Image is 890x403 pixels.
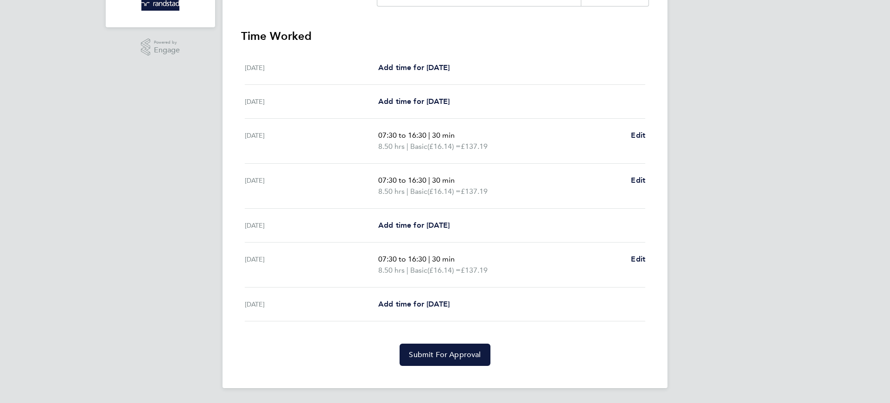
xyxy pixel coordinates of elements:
[378,221,450,230] span: Add time for [DATE]
[631,254,645,265] a: Edit
[154,46,180,54] span: Engage
[428,255,430,263] span: |
[378,62,450,73] a: Add time for [DATE]
[378,176,426,185] span: 07:30 to 16:30
[245,299,378,310] div: [DATE]
[378,97,450,106] span: Add time for [DATE]
[432,255,455,263] span: 30 min
[245,175,378,197] div: [DATE]
[407,266,408,275] span: |
[245,220,378,231] div: [DATE]
[428,131,430,140] span: |
[461,266,488,275] span: £137.19
[409,350,481,359] span: Submit For Approval
[407,142,408,151] span: |
[378,96,450,107] a: Add time for [DATE]
[631,176,645,185] span: Edit
[245,130,378,152] div: [DATE]
[631,255,645,263] span: Edit
[154,38,180,46] span: Powered by
[428,176,430,185] span: |
[461,142,488,151] span: £137.19
[410,141,427,152] span: Basic
[631,131,645,140] span: Edit
[410,186,427,197] span: Basic
[378,220,450,231] a: Add time for [DATE]
[378,142,405,151] span: 8.50 hrs
[378,187,405,196] span: 8.50 hrs
[378,299,450,310] a: Add time for [DATE]
[245,96,378,107] div: [DATE]
[245,254,378,276] div: [DATE]
[400,344,490,366] button: Submit For Approval
[378,300,450,308] span: Add time for [DATE]
[378,255,426,263] span: 07:30 to 16:30
[378,63,450,72] span: Add time for [DATE]
[432,176,455,185] span: 30 min
[461,187,488,196] span: £137.19
[631,175,645,186] a: Edit
[432,131,455,140] span: 30 min
[427,142,461,151] span: (£16.14) =
[245,62,378,73] div: [DATE]
[631,130,645,141] a: Edit
[141,38,180,56] a: Powered byEngage
[407,187,408,196] span: |
[410,265,427,276] span: Basic
[378,266,405,275] span: 8.50 hrs
[427,266,461,275] span: (£16.14) =
[241,29,649,44] h3: Time Worked
[427,187,461,196] span: (£16.14) =
[378,131,426,140] span: 07:30 to 16:30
